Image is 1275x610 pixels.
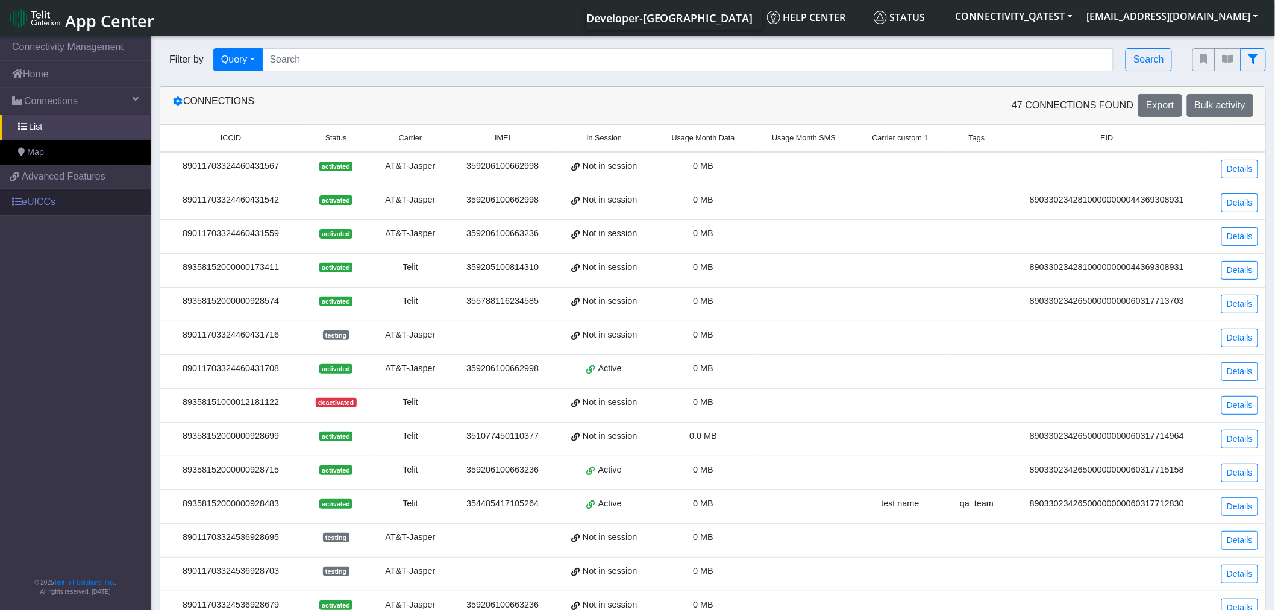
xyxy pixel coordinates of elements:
span: Not in session [583,396,637,409]
button: Search [1126,48,1172,71]
div: 89011703324460431567 [168,160,294,173]
a: Details [1221,295,1258,313]
span: Not in session [583,430,637,443]
span: 0 MB [693,600,713,609]
span: Connections [24,94,78,108]
span: 0 MB [693,465,713,474]
a: Help center [762,5,869,30]
a: Your current platform instance [586,5,753,30]
span: testing [323,330,349,340]
div: qa_team [954,497,1000,511]
span: Not in session [583,329,637,342]
div: test name [862,497,939,511]
span: Status [325,133,347,144]
span: Not in session [583,193,637,207]
div: AT&T-Jasper [378,362,443,376]
span: 0.0 MB [689,431,717,441]
div: 89358152000000928574 [168,295,294,308]
button: CONNECTIVITY_QATEST [948,5,1080,27]
div: 89011703324460431716 [168,329,294,342]
span: Not in session [583,531,637,544]
span: activated [319,600,352,610]
span: Usage Month Data [672,133,735,144]
span: App Center [65,10,154,32]
a: Status [869,5,948,30]
a: Details [1221,193,1258,212]
div: AT&T-Jasper [378,160,443,173]
div: Telit [378,295,443,308]
button: Export [1138,94,1182,117]
span: 0 MB [693,296,713,306]
div: 359206100662998 [457,193,548,207]
div: 89358152000000928715 [168,464,294,477]
a: Telit IoT Solutions, Inc. [54,579,114,586]
span: activated [319,297,352,306]
span: Usage Month SMS [772,133,836,144]
a: Details [1221,362,1258,381]
div: AT&T-Jasper [378,329,443,342]
img: knowledge.svg [767,11,780,24]
span: Filter by [160,52,213,67]
span: Help center [767,11,846,24]
span: 0 MB [693,262,713,272]
a: Details [1221,430,1258,448]
span: activated [319,229,352,239]
a: Details [1221,227,1258,246]
span: ICCID [221,133,241,144]
a: Details [1221,531,1258,550]
div: 89011703324460431542 [168,193,294,207]
div: 354485417105264 [457,497,548,511]
div: 359206100662998 [457,160,548,173]
div: Connections [163,94,713,117]
span: In Session [586,133,622,144]
span: Export [1146,100,1174,110]
a: App Center [10,5,152,31]
span: Status [874,11,926,24]
div: AT&T-Jasper [378,531,443,544]
span: 0 MB [693,195,713,204]
a: Details [1221,497,1258,516]
img: status.svg [874,11,887,24]
span: activated [319,465,352,475]
span: activated [319,499,352,509]
span: EID [1101,133,1114,144]
div: 89011703324536928695 [168,531,294,544]
span: deactivated [316,398,357,407]
div: 89011703324536928703 [168,565,294,578]
div: 359206100662998 [457,362,548,376]
div: 89033023426500000000060317714964 [1015,430,1200,443]
div: 89033023426500000000060317715158 [1015,464,1200,477]
span: IMEI [495,133,510,144]
span: 47 Connections found [1012,98,1133,113]
div: 89358152000000928483 [168,497,294,511]
span: Active [598,464,622,477]
div: 89033023428100000000044369308931 [1015,193,1200,207]
div: 89358152000000928699 [168,430,294,443]
a: Details [1221,464,1258,482]
span: 0 MB [693,566,713,576]
span: activated [319,263,352,272]
div: Telit [378,464,443,477]
a: Details [1221,329,1258,347]
div: Telit [378,497,443,511]
button: [EMAIL_ADDRESS][DOMAIN_NAME] [1080,5,1265,27]
span: Advanced Features [22,169,105,184]
span: Active [598,362,622,376]
span: Not in session [583,227,637,241]
span: Tags [969,133,985,144]
div: Telit [378,396,443,409]
div: 89358152000000173411 [168,261,294,274]
div: 89033023426500000000060317712830 [1015,497,1200,511]
img: logo-telit-cinterion-gw-new.png [10,8,60,28]
span: Bulk activity [1195,100,1245,110]
span: 0 MB [693,532,713,542]
span: Not in session [583,160,637,173]
div: 359205100814310 [457,261,548,274]
span: testing [323,533,349,542]
span: activated [319,195,352,205]
div: AT&T-Jasper [378,193,443,207]
div: AT&T-Jasper [378,227,443,241]
span: activated [319,162,352,171]
div: 351077450110377 [457,430,548,443]
div: 89011703324460431708 [168,362,294,376]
